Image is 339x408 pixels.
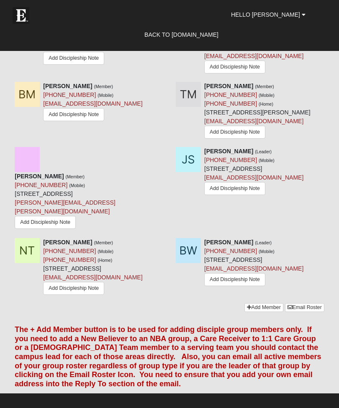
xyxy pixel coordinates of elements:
small: (Member) [255,84,274,89]
a: [PHONE_NUMBER] [43,91,96,98]
a: [PERSON_NAME][EMAIL_ADDRESS][PERSON_NAME][DOMAIN_NAME] [15,199,115,215]
strong: [PERSON_NAME] [204,83,253,89]
small: (Mobile) [98,249,113,254]
div: [STREET_ADDRESS] [204,147,303,197]
a: Add Discipleship Note [43,108,104,121]
small: (Leader) [255,240,272,245]
a: [PHONE_NUMBER] [204,100,257,107]
a: Add Discipleship Note [204,182,265,195]
a: [PHONE_NUMBER] [15,182,67,188]
small: (Mobile) [259,249,275,254]
small: (Mobile) [98,93,113,98]
a: [EMAIL_ADDRESS][DOMAIN_NAME] [43,274,142,281]
div: [STREET_ADDRESS] [15,172,163,232]
strong: [PERSON_NAME] [204,239,253,246]
small: (Home) [98,258,112,263]
small: (Mobile) [69,183,85,188]
a: [PHONE_NUMBER] [204,248,257,254]
a: [PHONE_NUMBER] [204,157,257,163]
strong: [PERSON_NAME] [43,239,92,246]
a: Add Member [244,303,283,312]
a: [PHONE_NUMBER] [43,256,96,263]
strong: [PERSON_NAME] [204,148,253,155]
small: (Mobile) [259,93,275,98]
a: Add Discipleship Note [204,61,265,73]
a: [PHONE_NUMBER] [43,248,96,254]
a: Back to [DOMAIN_NAME] [138,24,225,45]
a: Add Discipleship Note [204,126,265,139]
small: (Home) [259,101,273,106]
div: [STREET_ADDRESS][PERSON_NAME] [204,82,311,141]
a: Hello [PERSON_NAME] [225,4,312,25]
strong: [PERSON_NAME] [43,83,92,89]
small: (Leader) [255,149,272,154]
a: [EMAIL_ADDRESS][DOMAIN_NAME] [43,100,142,107]
small: (Member) [94,84,113,89]
a: Email Roster [285,303,324,312]
a: [EMAIL_ADDRESS][DOMAIN_NAME] [204,118,303,124]
small: (Mobile) [259,158,275,163]
a: Add Discipleship Note [204,273,265,286]
small: (Member) [94,240,113,245]
div: [STREET_ADDRESS] [43,238,142,297]
a: Add Discipleship Note [43,282,104,295]
span: Hello [PERSON_NAME] [231,11,300,18]
div: [STREET_ADDRESS] [204,238,303,288]
a: Add Discipleship Note [15,216,76,229]
font: The + Add Member button is to be used for adding disciple group members only. If you need to add ... [15,325,321,388]
img: Eleven22 logo [13,7,29,24]
a: [PHONE_NUMBER] [204,91,257,98]
strong: [PERSON_NAME] [15,173,64,180]
a: [EMAIL_ADDRESS][DOMAIN_NAME] [204,174,303,181]
a: Add Discipleship Note [43,52,104,65]
a: [EMAIL_ADDRESS][DOMAIN_NAME] [204,53,303,59]
small: (Member) [66,174,85,179]
a: [EMAIL_ADDRESS][DOMAIN_NAME] [204,265,303,272]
